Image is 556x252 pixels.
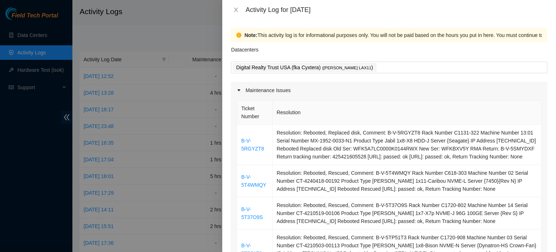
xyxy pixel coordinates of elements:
td: Resolution: Rebooted, Rescued, Comment: B-V-5T4WMQY Rack Number C618-303 Machine Number 02 Serial... [273,165,542,197]
td: Resolution: Rebooted, Replaced disk, Comment: B-V-5RGYZT8 Rack Number C1131-322 Machine Number 13... [273,125,542,165]
span: close [233,7,239,13]
span: exclamation-circle [236,33,241,38]
button: Close [231,7,241,13]
th: Ticket Number [237,100,273,125]
span: ( [PERSON_NAME] LAX11 [322,66,371,70]
div: Maintenance Issues [231,82,547,99]
a: B-V-5T4WMQY [241,174,266,188]
strong: Note: [244,31,257,39]
th: Resolution [273,100,542,125]
td: Resolution: Rebooted, Rescued, Comment: B-V-5T37O9S Rack Number C1720-802 Machine Number 14 Seria... [273,197,542,230]
a: B-V-5T37O9S [241,206,263,220]
p: Datacenters [231,42,258,54]
a: B-V-5RGYZT8 [241,138,264,152]
p: Digital Realty Trust USA (fka Cyxtera) ) [236,63,373,72]
span: caret-right [237,88,241,92]
div: Activity Log for [DATE] [245,6,547,14]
